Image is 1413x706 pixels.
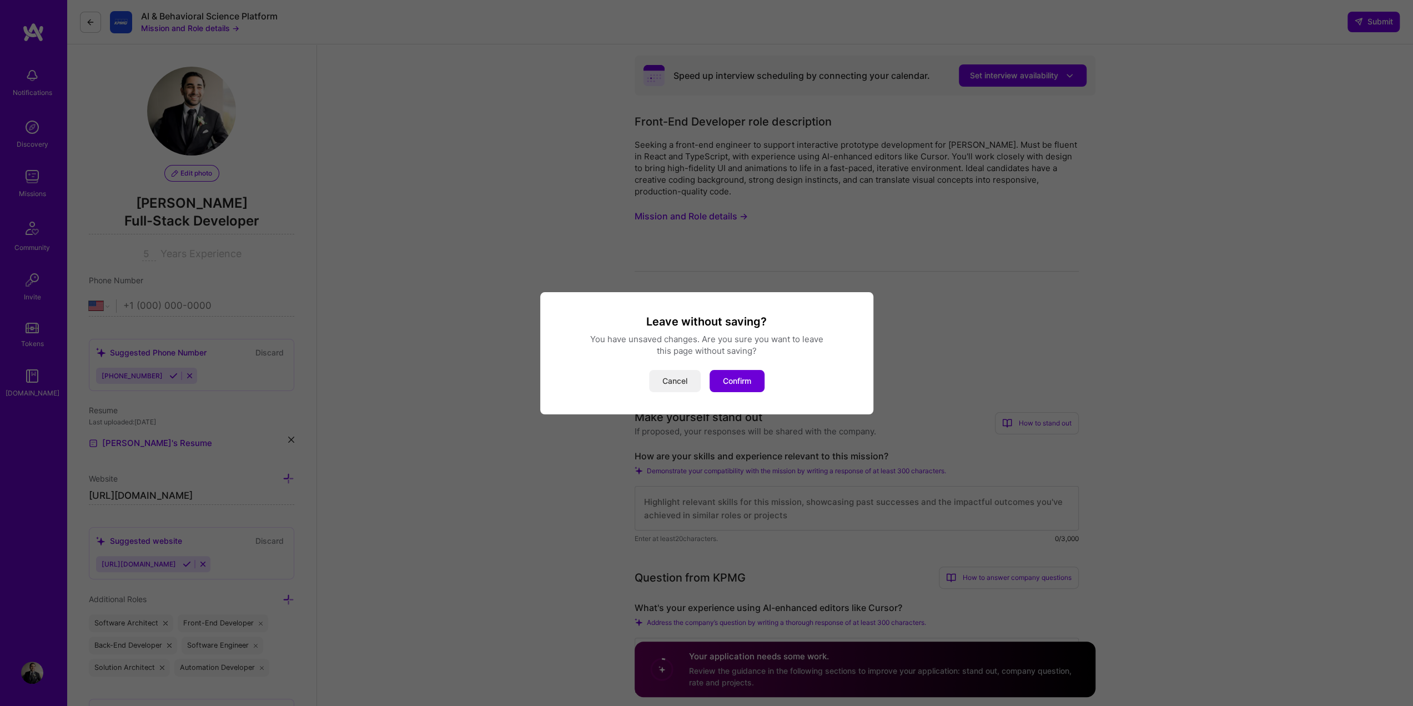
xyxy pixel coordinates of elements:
[649,370,701,392] button: Cancel
[554,333,860,345] div: You have unsaved changes. Are you sure you want to leave
[710,370,765,392] button: Confirm
[540,292,873,414] div: modal
[554,345,860,357] div: this page without saving?
[554,314,860,329] h3: Leave without saving?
